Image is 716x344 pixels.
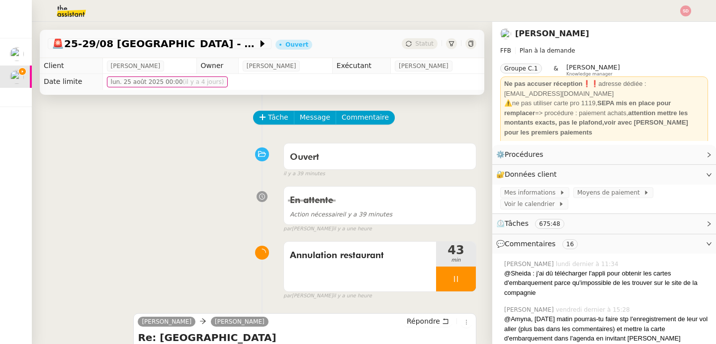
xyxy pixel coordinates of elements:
[500,28,511,39] img: users%2FNsDxpgzytqOlIY2WSYlFcHtx26m1%2Favatar%2F8901.jpg
[504,269,708,298] div: @Sheida : j'ai dû télécharger l'appli pour obtenir les cartes d'embarquement parce qu'impossible ...
[336,111,395,125] button: Commentaire
[300,112,330,123] span: Message
[333,292,372,300] span: il y a une heure
[268,112,288,123] span: Tâche
[680,5,691,16] img: svg
[515,29,589,38] a: [PERSON_NAME]
[504,99,671,117] strong: SEPA mis en place pour remplacer
[290,211,392,218] span: il y a 39 minutes
[285,42,308,48] div: Ouvert
[496,169,561,180] span: 🔐
[504,199,558,209] span: Voir le calendrier
[556,260,621,269] span: lundi dernier à 11:34
[504,314,708,344] div: @Amyna, [DATE] matin pourras-tu faire stp l'enregistrement de leur vol aller (plus bas dans les c...
[504,79,704,98] div: ❗❗adresse dédiée : [EMAIL_ADDRESS][DOMAIN_NAME]
[504,188,559,198] span: Mes informations
[342,112,389,123] span: Commentaire
[111,77,224,87] span: lun. 25 août 2025 00:00
[52,38,64,50] span: 🚨
[566,64,620,71] span: [PERSON_NAME]
[10,47,24,61] img: users%2F9GXHdUEgf7ZlSXdwo7B3iBDT3M02%2Favatar%2Fimages.jpeg
[520,47,575,54] span: Plan à la demande
[492,214,716,233] div: ⏲️Tâches 675:48
[415,40,434,47] span: Statut
[500,47,511,54] span: FFB
[505,219,529,227] span: Tâches
[504,98,704,137] div: ⚠️ne pas utiliser carte pro 1119, => procédure : paiement achats,
[290,211,343,218] span: Action nécessaire
[496,219,572,227] span: ⏲️
[294,111,336,125] button: Message
[407,316,440,326] span: Répondre
[283,170,325,178] span: il y a 39 minutes
[290,196,333,205] span: En attente
[492,234,716,254] div: 💬Commentaires 16
[399,61,448,71] span: [PERSON_NAME]
[403,316,452,327] button: Répondre
[283,225,292,233] span: par
[492,145,716,164] div: ⚙️Procédures
[332,58,390,74] td: Exécutant
[52,39,258,49] span: 25-29/08 [GEOGRAPHIC_DATA] - [GEOGRAPHIC_DATA]
[504,305,556,314] span: [PERSON_NAME]
[196,58,238,74] td: Owner
[556,305,632,314] span: vendredi dernier à 15:28
[496,240,582,248] span: 💬
[290,153,319,162] span: Ouvert
[283,225,372,233] small: [PERSON_NAME]
[333,225,372,233] span: il y a une heure
[504,109,688,136] strong: attention mettre les montants exacts, pas le plafond,voir avec [PERSON_NAME] pour les premiers pa...
[436,244,476,256] span: 43
[211,317,268,326] a: [PERSON_NAME]
[290,248,430,263] span: Annulation restaurant
[505,240,555,248] span: Commentaires
[535,219,564,229] nz-tag: 675:48
[111,61,161,71] span: [PERSON_NAME]
[505,150,543,158] span: Procédures
[283,292,372,300] small: [PERSON_NAME]
[566,71,613,77] span: Knowledge manager
[505,170,557,178] span: Données client
[492,165,716,184] div: 🔐Données client
[138,317,195,326] a: [PERSON_NAME]
[183,78,224,85] span: (il y a 4 jours)
[504,260,556,269] span: [PERSON_NAME]
[283,292,292,300] span: par
[253,111,294,125] button: Tâche
[40,58,102,74] td: Client
[554,64,558,76] span: &
[40,74,102,90] td: Date limite
[577,188,643,198] span: Moyens de paiement
[436,256,476,265] span: min
[10,70,24,84] img: users%2FNsDxpgzytqOlIY2WSYlFcHtx26m1%2Favatar%2F8901.jpg
[500,64,542,73] nz-tag: Groupe C.1
[496,149,548,160] span: ⚙️
[504,80,583,87] strong: Ne pas accuser réception
[566,64,620,76] app-user-label: Knowledge manager
[562,239,578,249] nz-tag: 16
[247,61,296,71] span: [PERSON_NAME]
